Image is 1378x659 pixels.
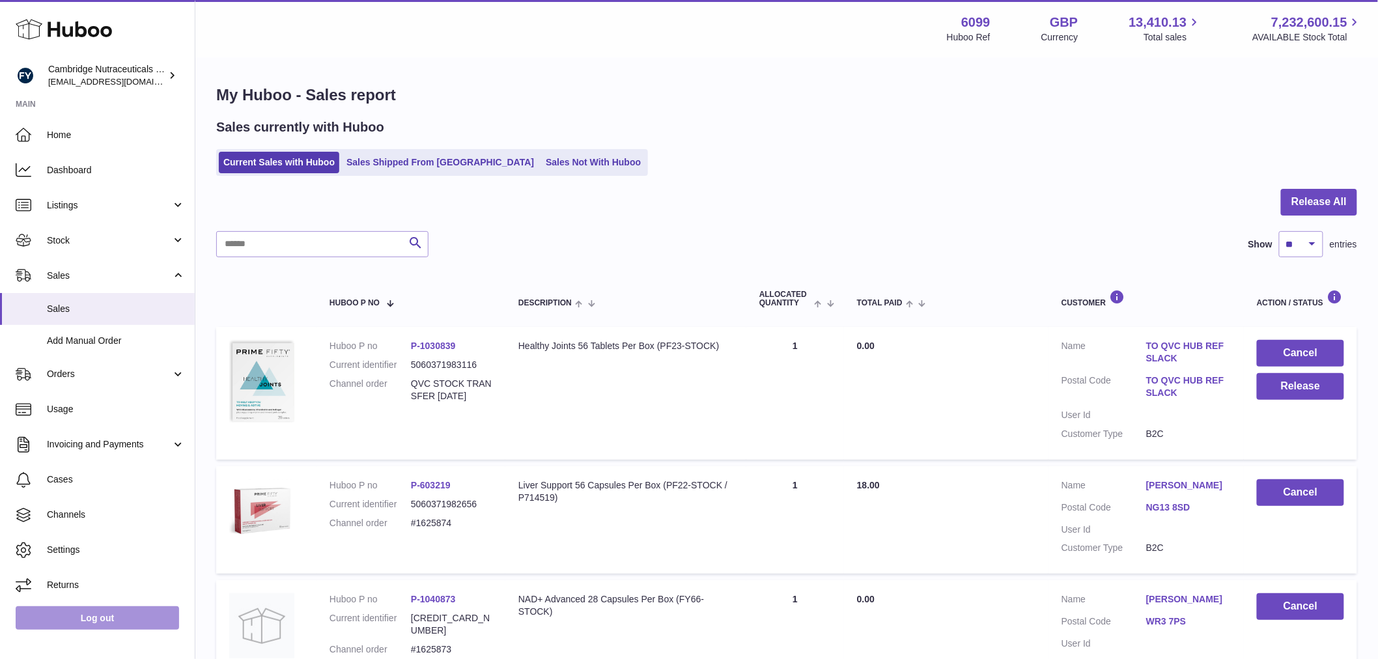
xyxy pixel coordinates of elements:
[229,593,294,658] img: no-photo.jpg
[216,85,1357,105] h1: My Huboo - Sales report
[1248,238,1273,251] label: Show
[330,498,411,511] dt: Current identifier
[1146,428,1231,440] dd: B2C
[342,152,539,173] a: Sales Shipped From [GEOGRAPHIC_DATA]
[47,129,185,141] span: Home
[47,335,185,347] span: Add Manual Order
[857,480,880,490] span: 18.00
[1062,501,1146,517] dt: Postal Code
[330,340,411,352] dt: Huboo P no
[47,403,185,415] span: Usage
[857,594,875,604] span: 0.00
[330,593,411,606] dt: Huboo P no
[1062,615,1146,631] dt: Postal Code
[47,438,171,451] span: Invoicing and Payments
[411,378,492,402] dd: QVC STOCK TRANSFER [DATE]
[1062,409,1146,421] dt: User Id
[1041,31,1078,44] div: Currency
[1062,542,1146,554] dt: Customer Type
[47,199,171,212] span: Listings
[1062,290,1231,307] div: Customer
[1062,428,1146,440] dt: Customer Type
[1257,340,1344,367] button: Cancel
[1146,593,1231,606] a: [PERSON_NAME]
[1144,31,1202,44] span: Total sales
[47,303,185,315] span: Sales
[1330,238,1357,251] span: entries
[1062,638,1146,650] dt: User Id
[330,359,411,371] dt: Current identifier
[1146,615,1231,628] a: WR3 7PS
[330,299,380,307] span: Huboo P no
[947,31,991,44] div: Huboo Ref
[330,643,411,656] dt: Channel order
[330,378,411,402] dt: Channel order
[47,544,185,556] span: Settings
[1050,14,1078,31] strong: GBP
[1146,374,1231,399] a: TO QVC HUB REF SLACK
[1062,340,1146,368] dt: Name
[1252,14,1362,44] a: 7,232,600.15 AVAILABLE Stock Total
[47,473,185,486] span: Cases
[1252,31,1362,44] span: AVAILABLE Stock Total
[47,368,171,380] span: Orders
[1129,14,1202,44] a: 13,410.13 Total sales
[1257,373,1344,400] button: Release
[16,66,35,85] img: huboo@camnutra.com
[1062,593,1146,609] dt: Name
[518,299,572,307] span: Description
[411,341,456,351] a: P-1030839
[746,327,844,459] td: 1
[16,606,179,630] a: Log out
[541,152,645,173] a: Sales Not With Huboo
[1257,593,1344,620] button: Cancel
[1129,14,1187,31] span: 13,410.13
[1271,14,1347,31] span: 7,232,600.15
[47,579,185,591] span: Returns
[1146,501,1231,514] a: NG13 8SD
[411,643,492,656] dd: #1625873
[48,63,165,88] div: Cambridge Nutraceuticals Ltd
[229,479,294,544] img: 60991720006793.jpg
[1062,374,1146,402] dt: Postal Code
[1257,479,1344,506] button: Cancel
[1146,479,1231,492] a: [PERSON_NAME]
[47,509,185,521] span: Channels
[1062,479,1146,495] dt: Name
[857,299,903,307] span: Total paid
[518,593,733,618] div: NAD+ Advanced 28 Capsules Per Box (FY66-STOCK)
[746,466,844,574] td: 1
[330,479,411,492] dt: Huboo P no
[47,164,185,176] span: Dashboard
[1281,189,1357,216] button: Release All
[411,498,492,511] dd: 5060371982656
[216,119,384,136] h2: Sales currently with Huboo
[411,359,492,371] dd: 5060371983116
[229,340,294,422] img: $_57.JPG
[518,479,733,504] div: Liver Support 56 Capsules Per Box (PF22-STOCK / P714519)
[961,14,991,31] strong: 6099
[47,270,171,282] span: Sales
[411,612,492,637] dd: [CREDIT_CARD_NUMBER]
[47,234,171,247] span: Stock
[1146,340,1231,365] a: TO QVC HUB REF SLACK
[411,594,456,604] a: P-1040873
[759,290,811,307] span: ALLOCATED Quantity
[330,612,411,637] dt: Current identifier
[411,517,492,529] dd: #1625874
[1257,290,1344,307] div: Action / Status
[48,76,191,87] span: [EMAIL_ADDRESS][DOMAIN_NAME]
[518,340,733,352] div: Healthy Joints 56 Tablets Per Box (PF23-STOCK)
[330,517,411,529] dt: Channel order
[411,480,451,490] a: P-603219
[1146,542,1231,554] dd: B2C
[1062,524,1146,536] dt: User Id
[219,152,339,173] a: Current Sales with Huboo
[857,341,875,351] span: 0.00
